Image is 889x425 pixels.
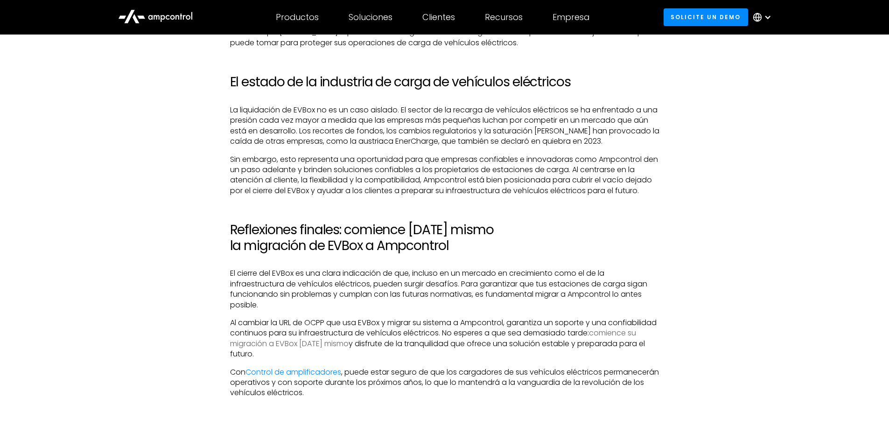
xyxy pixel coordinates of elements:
div: Clientes [422,12,455,22]
a: Solicite un demo [664,8,748,26]
div: Empresa [553,12,589,22]
div: Productos [276,12,319,22]
a: comience su migración a EVBox [DATE] mismo [230,327,636,348]
h2: El estado de la industria de carga de vehículos eléctricos [230,74,659,90]
div: Soluciones [349,12,392,22]
div: Recursos [485,12,523,22]
p: Sin embargo, esto representa una oportunidad para que empresas confiables e innovadoras como Ampc... [230,154,659,196]
a: Control de amplificadores [245,367,341,377]
p: Con , puede estar seguro de que los cargadores de sus vehículos eléctricos permanecerán operativo... [230,367,659,398]
p: La liquidación de EVBox no es un caso aislado. El sector de la recarga de vehículos eléctricos se... [230,105,659,147]
p: El cierre del EVBox es una clara indicación de que, incluso en un mercado en crecimiento como el ... [230,268,659,310]
p: Al cambiar la URL de OCPP que usa EVBox y migrar su sistema a Ampcontrol, garantiza un soporte y ... [230,318,659,360]
h2: Reflexiones finales: comience [DATE] mismo la migración de EVBox a Ampcontrol [230,222,659,253]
